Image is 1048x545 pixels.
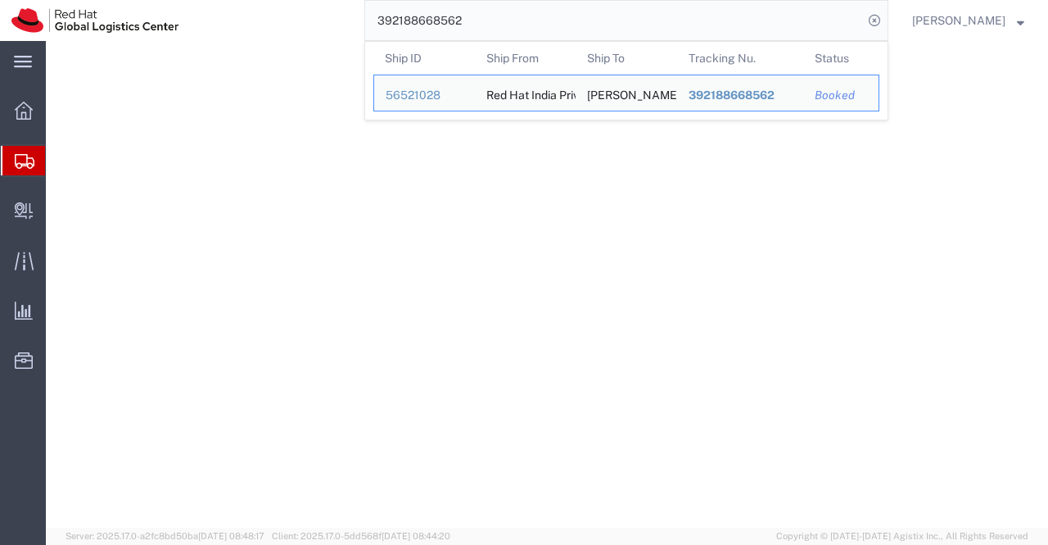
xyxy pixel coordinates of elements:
[198,531,264,541] span: [DATE] 08:48:17
[677,42,804,75] th: Tracking Nu.
[689,87,793,104] div: 392188668562
[365,1,863,40] input: Search for shipment number, reference number
[11,8,178,33] img: logo
[373,42,475,75] th: Ship ID
[911,11,1025,30] button: [PERSON_NAME]
[486,75,565,111] div: Red Hat India Private Limited
[815,87,867,104] div: Booked
[65,531,264,541] span: Server: 2025.17.0-a2fc8bd50ba
[576,42,677,75] th: Ship To
[386,87,463,104] div: 56521028
[776,529,1028,543] span: Copyright © [DATE]-[DATE] Agistix Inc., All Rights Reserved
[46,41,1048,528] iframe: FS Legacy Container
[803,42,879,75] th: Status
[587,75,666,111] div: Lili Huang
[475,42,576,75] th: Ship From
[382,531,450,541] span: [DATE] 08:44:20
[689,89,775,102] span: 392188668562
[272,531,450,541] span: Client: 2025.17.0-5dd568f
[912,11,1005,30] span: Sumitra Hansdah
[373,42,888,120] table: Search Results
